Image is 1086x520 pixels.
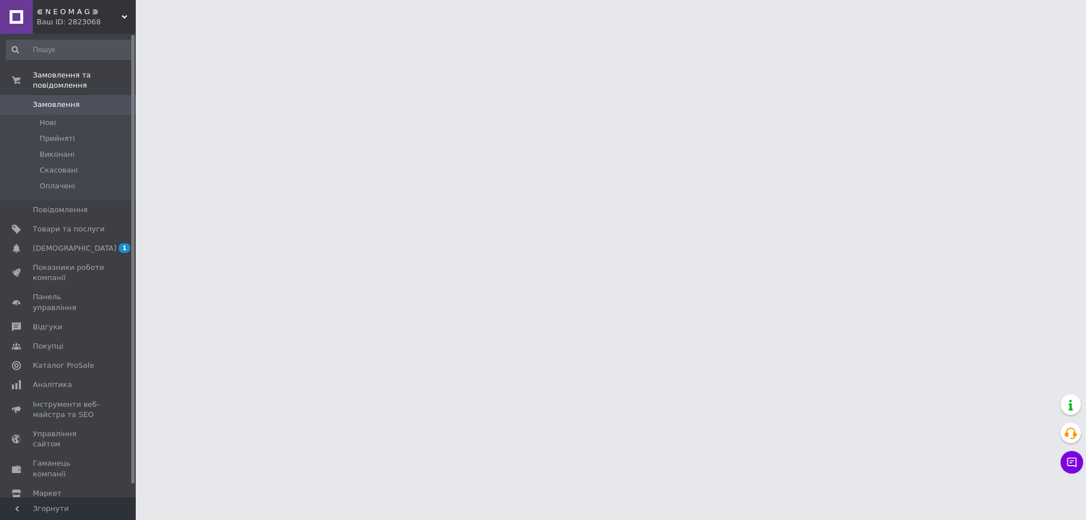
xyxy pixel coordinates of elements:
[33,341,63,351] span: Покупці
[33,429,105,449] span: Управління сайтом
[33,360,94,371] span: Каталог ProSale
[40,134,75,144] span: Прийняті
[33,322,62,332] span: Відгуки
[37,7,122,17] span: ⋐ N E O M A G ⋑
[33,205,88,215] span: Повідомлення
[1061,451,1083,474] button: Чат з покупцем
[6,40,133,60] input: Пошук
[40,165,78,175] span: Скасовані
[33,399,105,420] span: Інструменти веб-майстра та SEO
[33,243,117,253] span: [DEMOGRAPHIC_DATA]
[119,243,130,253] span: 1
[33,292,105,312] span: Панель управління
[37,17,136,27] div: Ваш ID: 2823068
[33,263,105,283] span: Показники роботи компанії
[33,100,80,110] span: Замовлення
[40,149,75,160] span: Виконані
[33,224,105,234] span: Товари та послуги
[33,70,136,91] span: Замовлення та повідомлення
[33,458,105,479] span: Гаманець компанії
[40,181,75,191] span: Оплачені
[33,488,62,498] span: Маркет
[33,380,72,390] span: Аналітика
[40,118,56,128] span: Нові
